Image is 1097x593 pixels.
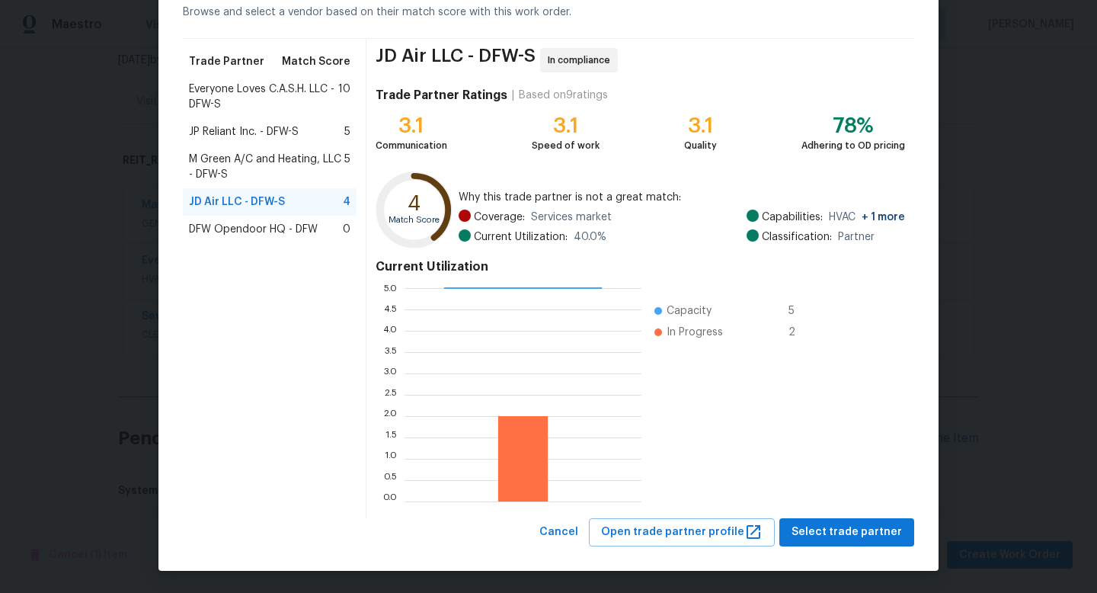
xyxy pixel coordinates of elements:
[189,54,264,69] span: Trade Partner
[383,284,397,293] text: 5.0
[589,518,775,547] button: Open trade partner profile
[384,390,397,399] text: 2.5
[531,210,612,225] span: Services market
[382,326,397,335] text: 4.0
[533,518,584,547] button: Cancel
[507,88,519,103] div: |
[667,325,723,340] span: In Progress
[532,118,600,133] div: 3.1
[779,518,914,547] button: Select trade partner
[376,48,536,72] span: JD Air LLC - DFW-S
[376,259,905,274] h4: Current Utilization
[384,348,397,357] text: 3.5
[829,210,905,225] span: HVAC
[684,138,717,153] div: Quality
[684,118,717,133] div: 3.1
[788,303,813,319] span: 5
[383,412,397,421] text: 2.0
[574,229,606,245] span: 40.0 %
[389,216,440,224] text: Match Score
[376,118,447,133] div: 3.1
[282,54,350,69] span: Match Score
[382,497,397,506] text: 0.0
[548,53,616,68] span: In compliance
[601,523,763,542] span: Open trade partner profile
[788,325,813,340] span: 2
[343,194,350,210] span: 4
[792,523,902,542] span: Select trade partner
[383,305,397,314] text: 4.5
[801,118,905,133] div: 78%
[376,138,447,153] div: Communication
[838,229,875,245] span: Partner
[343,222,350,237] span: 0
[474,210,525,225] span: Coverage:
[189,222,318,237] span: DFW Opendoor HQ - DFW
[383,369,397,378] text: 3.0
[383,476,397,485] text: 0.5
[376,88,507,103] h4: Trade Partner Ratings
[344,124,350,139] span: 5
[474,229,568,245] span: Current Utilization:
[189,194,285,210] span: JD Air LLC - DFW-S
[459,190,905,205] span: Why this trade partner is not a great match:
[539,523,578,542] span: Cancel
[762,229,832,245] span: Classification:
[801,138,905,153] div: Adhering to OD pricing
[189,82,338,112] span: Everyone Loves C.A.S.H. LLC - DFW-S
[667,303,712,319] span: Capacity
[408,193,421,214] text: 4
[862,212,905,223] span: + 1 more
[385,433,397,442] text: 1.5
[189,152,344,182] span: M Green A/C and Heating, LLC - DFW-S
[189,124,299,139] span: JP Reliant Inc. - DFW-S
[344,152,350,182] span: 5
[385,454,397,463] text: 1.0
[532,138,600,153] div: Speed of work
[338,82,350,112] span: 10
[519,88,608,103] div: Based on 9 ratings
[762,210,823,225] span: Capabilities:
